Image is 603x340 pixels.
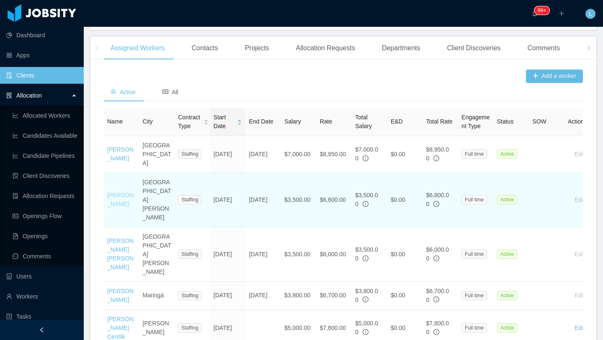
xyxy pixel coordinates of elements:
[363,329,368,335] span: info-circle
[107,288,134,303] a: [PERSON_NAME]
[363,155,368,161] span: info-circle
[461,114,490,129] span: Engagement Type
[178,323,201,332] span: Staffing
[204,121,209,124] i: icon: caret-down
[589,9,592,19] span: L
[281,282,317,310] td: $3,800.00
[95,46,99,50] i: icon: left
[178,250,201,259] span: Staffing
[497,323,518,332] span: Active
[245,136,281,173] td: [DATE]
[355,114,372,129] span: Total Salary
[426,288,449,303] span: $6,700.00
[461,323,487,332] span: Full time
[107,192,134,207] a: [PERSON_NAME]
[178,149,201,159] span: Staffing
[162,89,168,95] i: icon: read
[289,36,361,60] div: Allocation Requests
[355,192,378,207] span: $3,500.00
[6,27,77,44] a: icon: pie-chartDashboard
[355,246,378,262] span: $3,500.00
[13,248,77,265] a: icon: messageComments
[363,201,368,207] span: info-circle
[391,325,405,331] span: $0.00
[139,227,175,282] td: [GEOGRAPHIC_DATA][PERSON_NAME]
[111,89,136,95] span: Active
[6,67,77,84] a: icon: auditClients
[426,320,449,335] span: $7,800.00
[6,268,77,285] a: icon: robotUsers
[355,146,378,162] span: $7,000.00
[13,167,77,184] a: icon: file-searchClient Discoveries
[575,325,585,331] a: Edit
[320,118,332,125] span: Rate
[461,291,487,300] span: Full time
[375,36,427,60] div: Departments
[204,118,209,121] i: icon: caret-up
[245,282,281,310] td: [DATE]
[107,118,123,125] span: Name
[355,320,378,335] span: $5,000.00
[317,136,352,173] td: $8,950.00
[426,146,449,162] span: $8,950.00
[107,316,134,340] a: [PERSON_NAME] Centlik
[139,136,175,173] td: [GEOGRAPHIC_DATA]
[497,250,518,259] span: Active
[587,46,591,50] i: icon: right
[6,288,77,305] a: icon: userWorkers
[13,147,77,164] a: icon: line-chartCandidate Pipelines
[139,173,175,227] td: [GEOGRAPHIC_DATA][PERSON_NAME]
[210,282,246,310] td: [DATE]
[497,291,518,300] span: Active
[178,113,200,131] span: Contract Type
[111,89,116,95] i: icon: team
[440,36,507,60] div: Client Discoveries
[363,255,368,261] span: info-circle
[13,127,77,144] a: icon: line-chartCandidates Available
[245,227,281,282] td: [DATE]
[210,227,246,282] td: [DATE]
[461,149,487,159] span: Full time
[317,227,352,282] td: $6,000.00
[433,201,439,207] span: info-circle
[210,136,246,173] td: [DATE]
[497,195,518,204] span: Active
[568,289,591,302] button: Edit
[16,92,42,99] span: Allocation
[107,237,134,270] a: [PERSON_NAME] [PERSON_NAME]
[13,208,77,224] a: icon: idcardOpenings Flow
[281,136,317,173] td: $7,000.00
[568,247,591,261] button: Edit
[391,118,403,125] span: E&D
[210,173,246,227] td: [DATE]
[6,47,77,64] a: icon: appstoreApps
[391,292,405,299] span: $0.00
[391,151,405,157] span: $0.00
[521,36,567,60] div: Comments
[461,195,487,204] span: Full time
[391,196,405,203] span: $0.00
[568,118,587,125] span: Actions
[237,118,242,121] i: icon: caret-up
[497,149,518,159] span: Active
[568,193,591,206] button: Edit
[532,118,546,125] span: SOW
[237,118,242,124] div: Sort
[317,173,352,227] td: $6,800.00
[568,147,591,161] button: Edit
[13,107,77,124] a: icon: line-chartAllocated Workers
[185,36,225,60] div: Contacts
[426,246,449,262] span: $6,000.00
[433,329,439,335] span: info-circle
[107,146,134,162] a: [PERSON_NAME]
[426,192,449,207] span: $6,800.00
[568,321,591,335] button: Edit
[426,118,452,125] span: Total Rate
[178,195,201,204] span: Staffing
[559,10,564,16] i: icon: plus
[13,228,77,245] a: icon: file-textOpenings
[497,118,514,125] span: Status
[363,296,368,302] span: info-circle
[104,36,172,60] div: Assigned Workers
[139,282,175,310] td: Maringá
